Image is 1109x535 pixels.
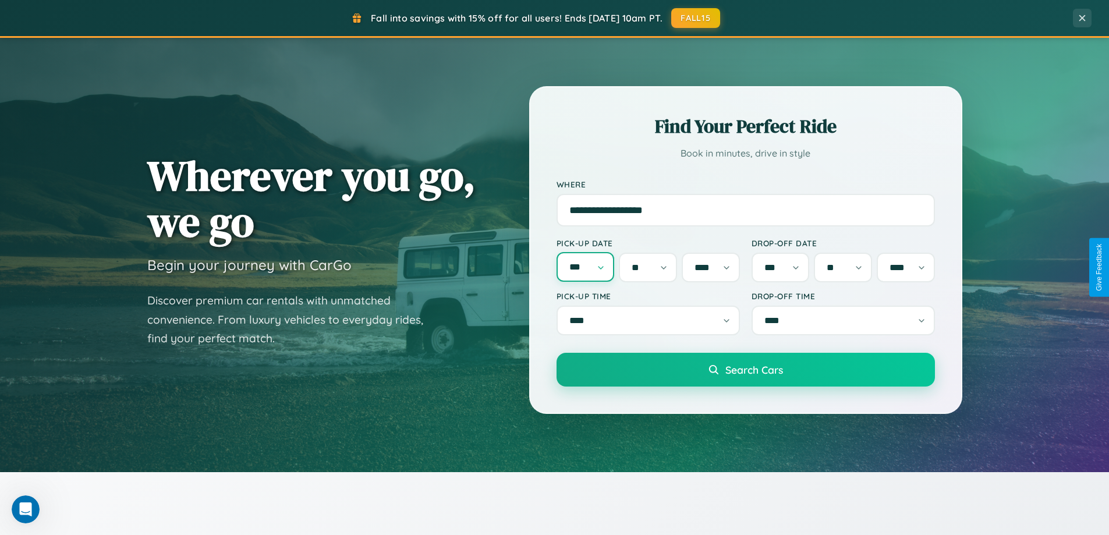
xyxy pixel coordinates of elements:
[557,291,740,301] label: Pick-up Time
[557,238,740,248] label: Pick-up Date
[725,363,783,376] span: Search Cars
[752,291,935,301] label: Drop-off Time
[557,353,935,387] button: Search Cars
[1095,244,1103,291] div: Give Feedback
[752,238,935,248] label: Drop-off Date
[557,179,935,189] label: Where
[557,114,935,139] h2: Find Your Perfect Ride
[147,291,438,348] p: Discover premium car rentals with unmatched convenience. From luxury vehicles to everyday rides, ...
[147,256,352,274] h3: Begin your journey with CarGo
[671,8,720,28] button: FALL15
[371,12,662,24] span: Fall into savings with 15% off for all users! Ends [DATE] 10am PT.
[557,145,935,162] p: Book in minutes, drive in style
[12,495,40,523] iframe: Intercom live chat
[147,153,476,245] h1: Wherever you go, we go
